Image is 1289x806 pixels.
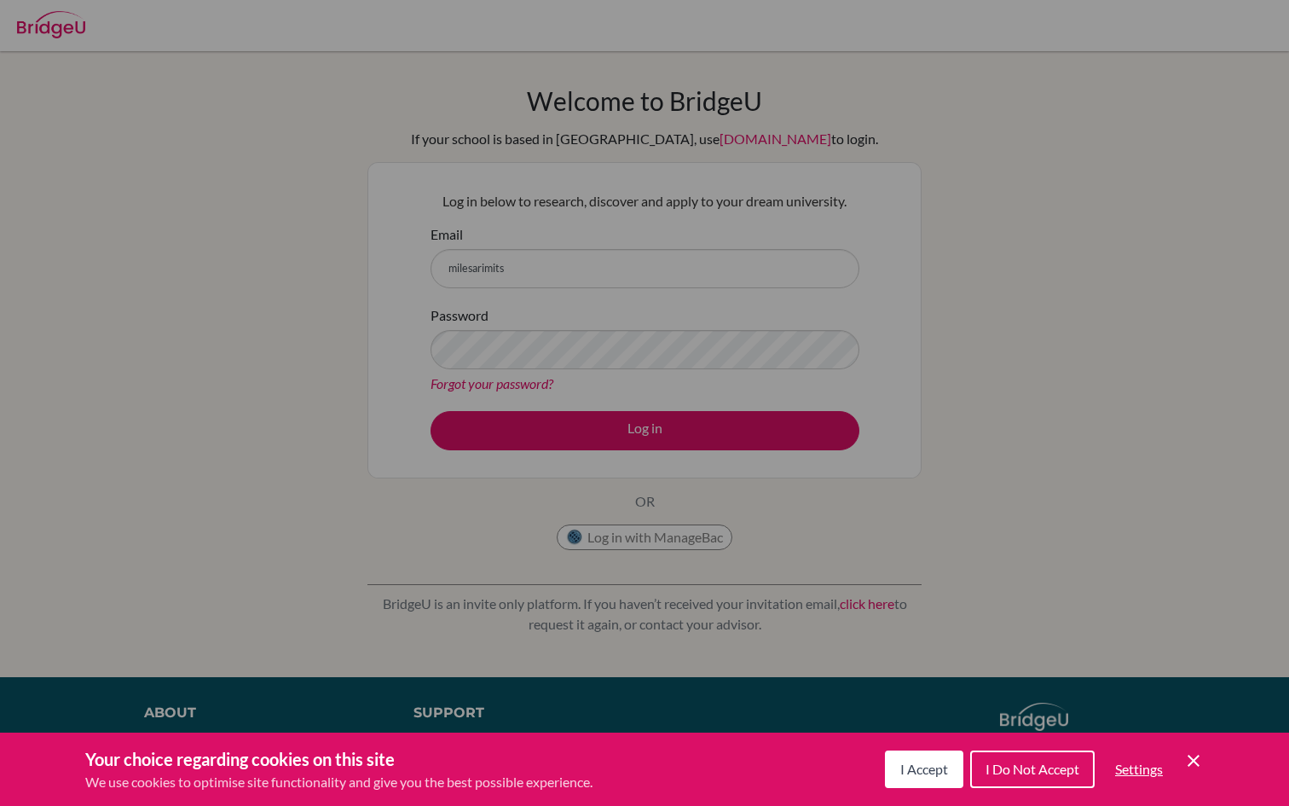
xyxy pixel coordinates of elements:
[970,751,1095,788] button: I Do Not Accept
[85,772,592,792] p: We use cookies to optimise site functionality and give you the best possible experience.
[986,761,1079,777] span: I Do Not Accept
[900,761,948,777] span: I Accept
[1101,752,1176,786] button: Settings
[85,746,592,772] h3: Your choice regarding cookies on this site
[885,751,963,788] button: I Accept
[1115,761,1163,777] span: Settings
[1183,751,1204,771] button: Save and close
